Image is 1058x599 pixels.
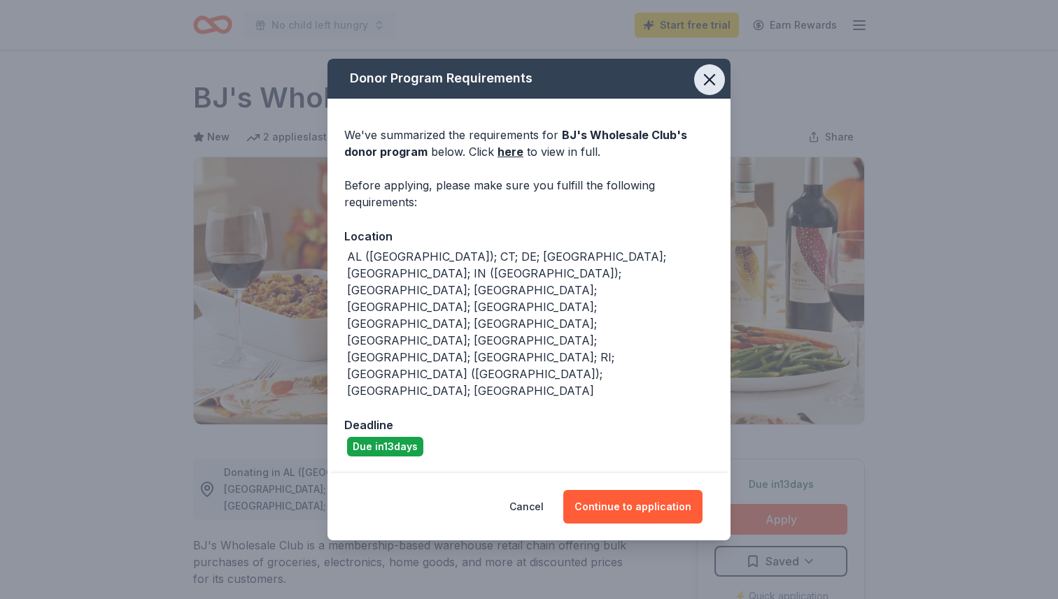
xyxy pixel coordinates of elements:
div: Before applying, please make sure you fulfill the following requirements: [344,177,714,210]
div: Due in 13 days [347,437,423,456]
div: Location [344,227,714,245]
button: Continue to application [563,490,703,524]
div: We've summarized the requirements for below. Click to view in full. [344,127,714,160]
div: Donor Program Requirements [327,59,731,99]
div: AL ([GEOGRAPHIC_DATA]); CT; DE; [GEOGRAPHIC_DATA]; [GEOGRAPHIC_DATA]; IN ([GEOGRAPHIC_DATA]); [GE... [347,248,714,399]
button: Cancel [509,490,544,524]
a: here [498,143,523,160]
div: Deadline [344,416,714,434]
